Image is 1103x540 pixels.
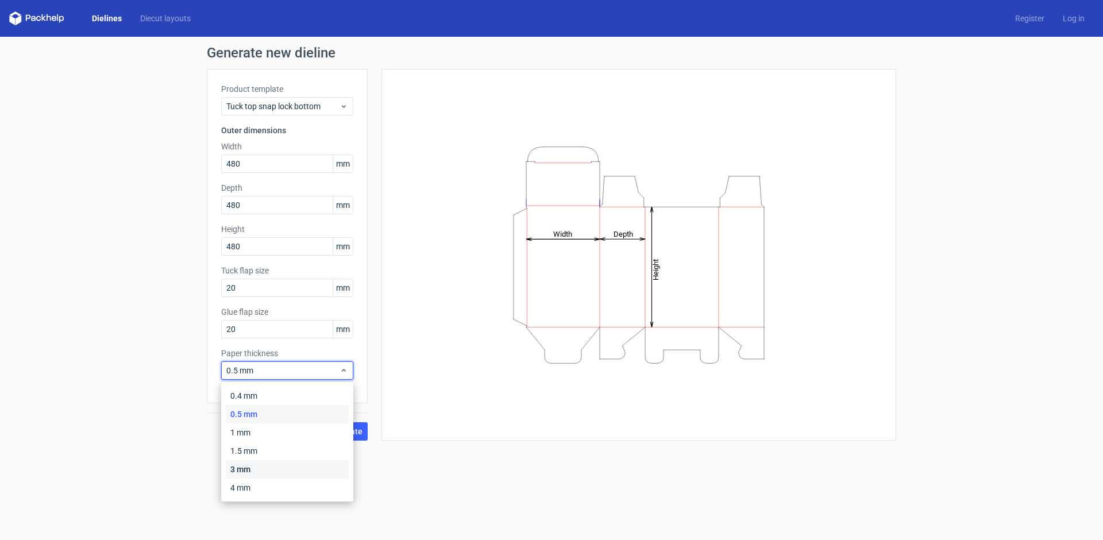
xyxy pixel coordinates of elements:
[221,141,353,152] label: Width
[221,83,353,95] label: Product template
[226,365,340,376] span: 0.5 mm
[226,479,349,497] div: 4 mm
[226,101,340,112] span: Tuck top snap lock bottom
[221,348,353,359] label: Paper thickness
[333,155,353,172] span: mm
[226,460,349,479] div: 3 mm
[131,13,200,24] a: Diecut layouts
[221,265,353,276] label: Tuck flap size
[221,223,353,235] label: Height
[333,238,353,255] span: mm
[651,259,660,280] tspan: Height
[226,387,349,405] div: 0.4 mm
[333,196,353,214] span: mm
[553,229,572,238] tspan: Width
[614,229,633,238] tspan: Depth
[226,442,349,460] div: 1.5 mm
[226,405,349,423] div: 0.5 mm
[1006,13,1054,24] a: Register
[1054,13,1094,24] a: Log in
[333,321,353,338] span: mm
[221,125,353,136] h3: Outer dimensions
[226,423,349,442] div: 1 mm
[333,279,353,296] span: mm
[83,13,131,24] a: Dielines
[207,46,896,60] h1: Generate new dieline
[221,182,353,194] label: Depth
[221,306,353,318] label: Glue flap size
